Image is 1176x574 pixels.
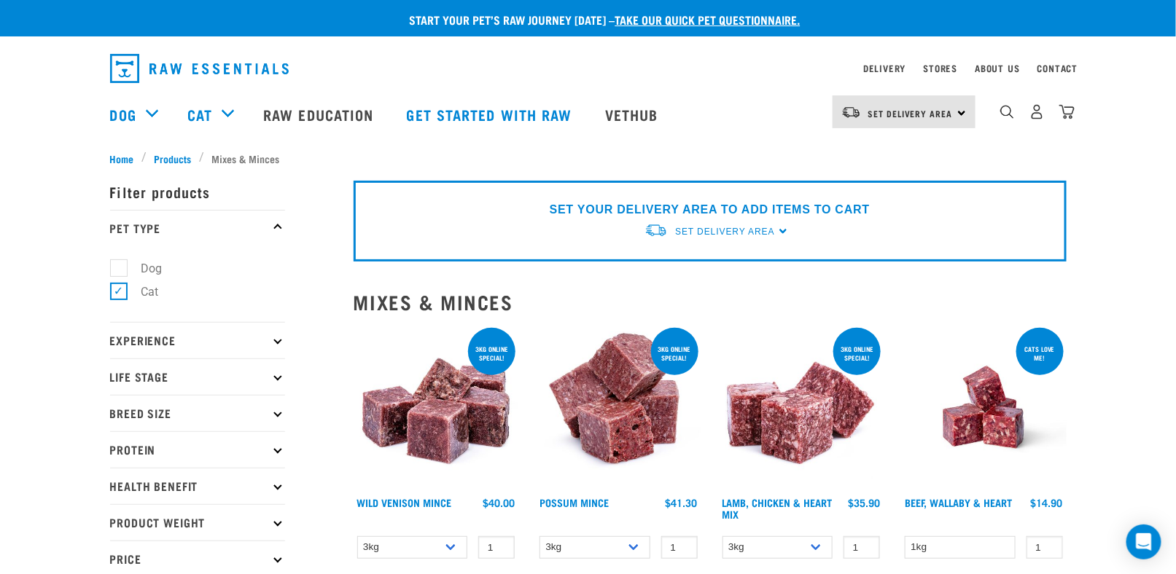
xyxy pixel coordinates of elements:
nav: breadcrumbs [110,151,1067,166]
img: user.png [1029,104,1045,119]
div: $40.00 [483,497,515,508]
p: Pet Type [110,210,285,246]
h2: Mixes & Minces [354,291,1067,313]
label: Cat [118,283,165,301]
a: Raw Education [249,85,392,143]
div: Open Intercom Messenger [1126,524,1161,559]
a: Products [147,151,199,166]
img: home-icon-1@2x.png [1000,105,1014,119]
div: $35.90 [848,497,880,508]
input: 1 [1027,536,1063,559]
img: home-icon@2x.png [1059,104,1075,119]
img: 1102 Possum Mince 01 [536,325,701,490]
nav: dropdown navigation [98,48,1078,89]
a: Contact [1037,66,1078,71]
span: Set Delivery Area [675,227,774,237]
a: Lamb, Chicken & Heart Mix [723,500,833,516]
div: 3kg online special! [468,338,515,369]
input: 1 [478,536,515,559]
p: Experience [110,322,285,358]
div: $41.30 [666,497,698,508]
a: Delivery [863,66,906,71]
a: take our quick pet questionnaire. [615,16,801,23]
img: Raw Essentials 2024 July2572 Beef Wallaby Heart [901,325,1067,490]
img: Pile Of Cubed Wild Venison Mince For Pets [354,325,519,490]
label: Dog [118,259,168,278]
p: Life Stage [110,358,285,395]
a: Cat [187,103,212,125]
img: van-moving.png [841,106,861,119]
img: van-moving.png [645,223,668,238]
p: Protein [110,431,285,468]
a: Possum Mince [540,500,609,505]
a: Stores [924,66,958,71]
p: Filter products [110,173,285,210]
input: 1 [844,536,880,559]
a: Beef, Wallaby & Heart [905,500,1012,505]
p: SET YOUR DELIVERY AREA TO ADD ITEMS TO CART [550,201,870,219]
p: Breed Size [110,395,285,431]
img: Raw Essentials Logo [110,54,289,83]
a: Get started with Raw [392,85,591,143]
div: 3kg online special! [651,338,698,369]
input: 1 [661,536,698,559]
a: Vethub [591,85,677,143]
img: 1124 Lamb Chicken Heart Mix 01 [719,325,884,490]
div: 3kg online special! [833,338,881,369]
span: Products [155,151,192,166]
div: Cats love me! [1016,338,1064,369]
p: Product Weight [110,504,285,540]
span: Home [110,151,134,166]
div: $14.90 [1031,497,1063,508]
a: Home [110,151,142,166]
a: Wild Venison Mince [357,500,452,505]
p: Health Benefit [110,468,285,504]
span: Set Delivery Area [868,111,953,116]
a: Dog [110,103,136,125]
a: About Us [975,66,1019,71]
